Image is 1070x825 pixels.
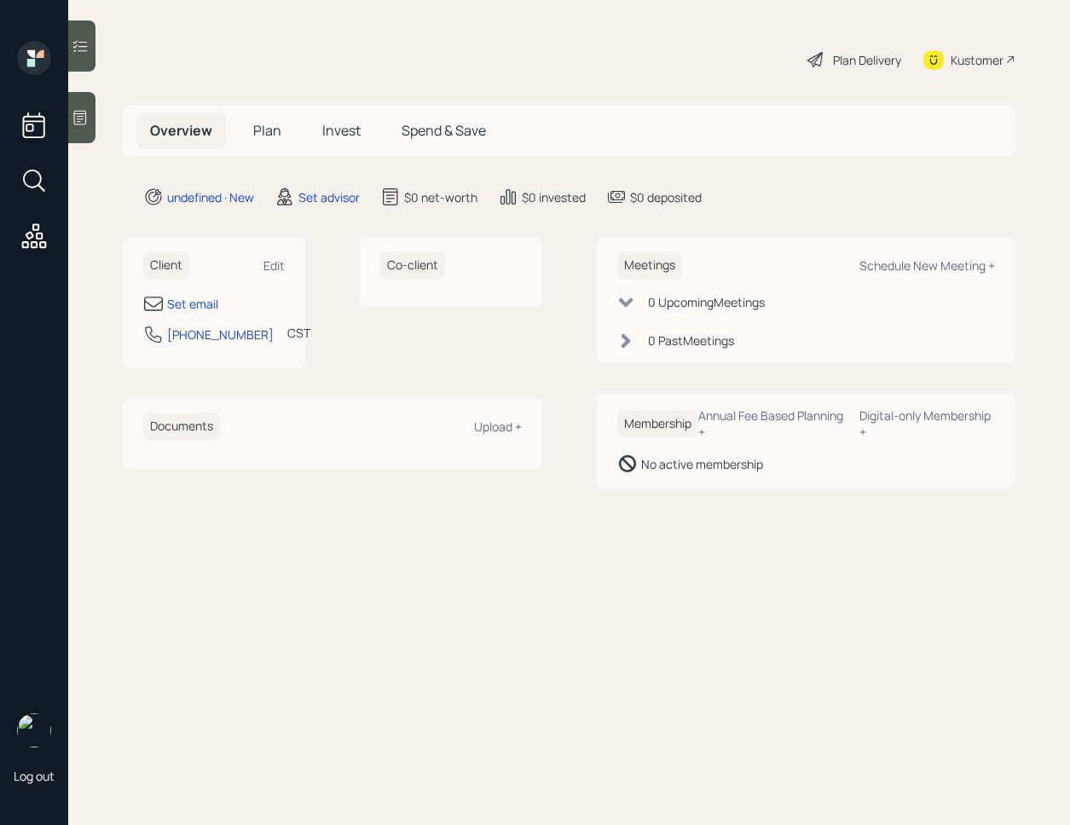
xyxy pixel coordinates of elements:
[380,251,445,280] h6: Co-client
[150,121,212,140] span: Overview
[287,324,310,342] div: CST
[167,295,218,313] div: Set email
[322,121,361,140] span: Invest
[143,251,189,280] h6: Client
[617,251,682,280] h6: Meetings
[833,51,901,69] div: Plan Delivery
[143,412,220,441] h6: Documents
[253,121,281,140] span: Plan
[402,121,486,140] span: Spend & Save
[17,713,51,747] img: retirable_logo.png
[263,257,285,274] div: Edit
[167,326,274,343] div: [PHONE_NUMBER]
[859,407,995,440] div: Digital-only Membership +
[641,455,763,473] div: No active membership
[648,332,734,349] div: 0 Past Meeting s
[404,188,477,206] div: $0 net-worth
[617,410,698,438] h6: Membership
[298,188,360,206] div: Set advisor
[474,418,522,435] div: Upload +
[630,188,702,206] div: $0 deposited
[859,257,995,274] div: Schedule New Meeting +
[698,407,847,440] div: Annual Fee Based Planning +
[522,188,586,206] div: $0 invested
[648,293,765,311] div: 0 Upcoming Meeting s
[14,768,55,784] div: Log out
[167,188,254,206] div: undefined · New
[951,51,1003,69] div: Kustomer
